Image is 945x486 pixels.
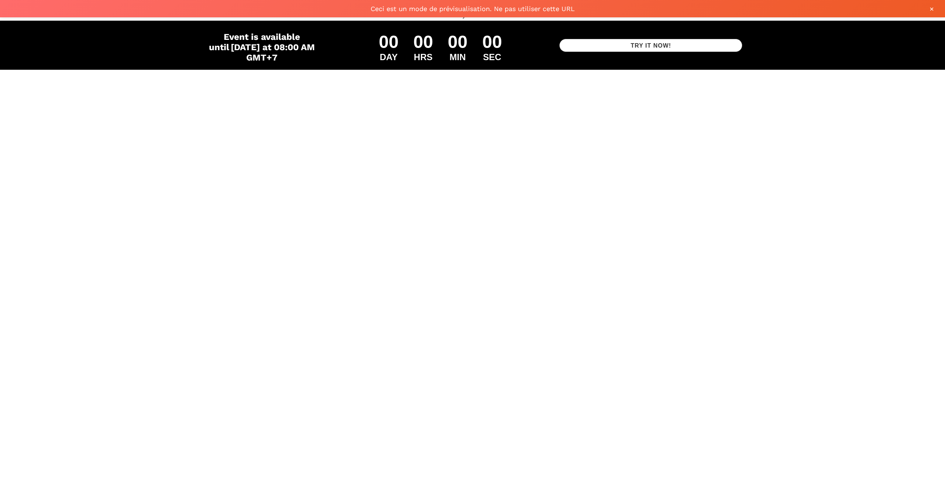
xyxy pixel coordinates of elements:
span: Event is available until [209,32,300,52]
div: 00 [448,32,467,52]
button: TRY IT NOW! [559,39,742,52]
div: HRS [413,52,433,62]
div: MIN [448,52,467,62]
div: DAY [379,52,398,62]
div: 00 [379,32,398,52]
div: SEC [482,52,502,62]
span: Ceci est un mode de prévisualisation. Ne pas utiliser cette URL [7,5,938,13]
div: 00 [413,32,433,52]
div: 00 [482,32,502,52]
button: × [926,3,938,15]
span: [DATE] at 08:00 AM GMT+7 [231,42,315,63]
